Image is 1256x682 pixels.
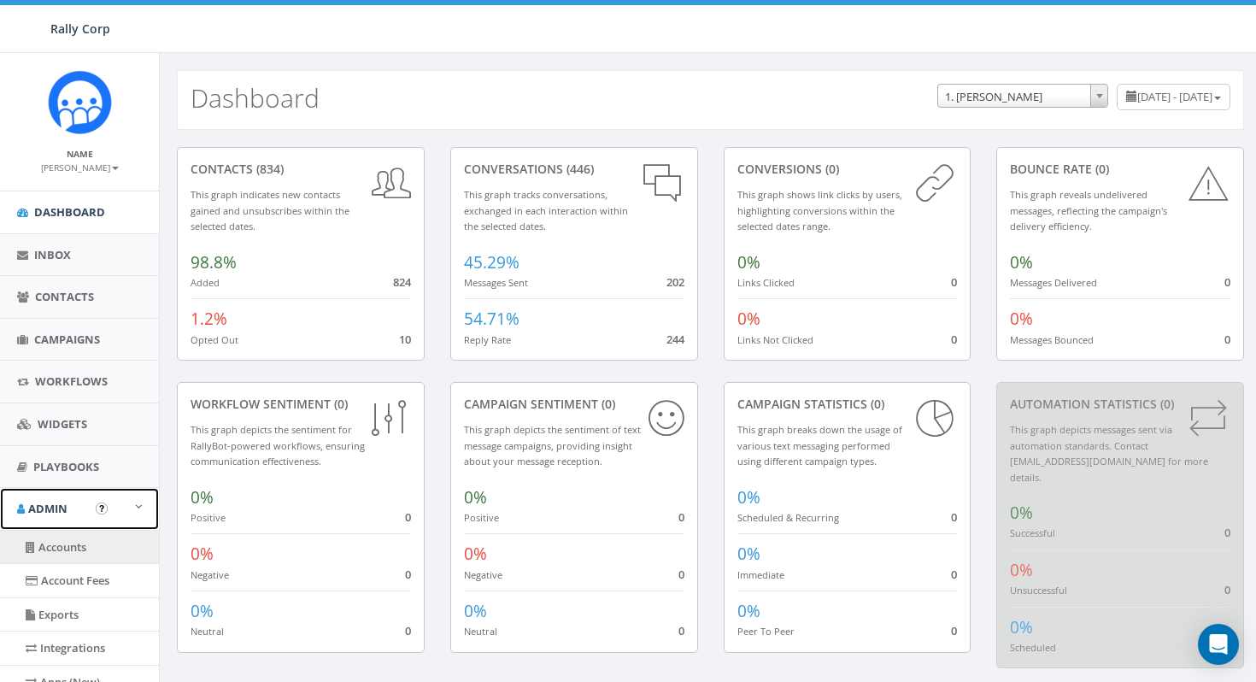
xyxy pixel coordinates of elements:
small: Positive [464,511,499,524]
span: [DATE] - [DATE] [1137,89,1212,104]
small: This graph indicates new contacts gained and unsubscribes within the selected dates. [191,188,349,232]
small: This graph depicts messages sent via automation standards. Contact [EMAIL_ADDRESS][DOMAIN_NAME] f... [1010,423,1208,484]
span: 0 [1224,525,1230,540]
span: 0 [951,332,957,347]
span: 0% [1010,502,1033,524]
small: This graph tracks conversations, exchanged in each interaction within the selected dates. [464,188,628,232]
small: This graph breaks down the usage of various text messaging performed using different campaign types. [737,423,902,467]
span: 0 [678,509,684,525]
span: (0) [598,396,615,412]
small: Reply Rate [464,333,511,346]
small: Messages Bounced [1010,333,1094,346]
div: contacts [191,161,411,178]
small: Links Clicked [737,276,795,289]
small: Neutral [191,625,224,638]
div: Campaign Statistics [737,396,958,413]
span: 1.2% [191,308,227,330]
span: 0 [951,567,957,582]
div: conversions [737,161,958,178]
small: Added [191,276,220,289]
div: Open Intercom Messenger [1198,624,1239,665]
span: Contacts [35,289,94,304]
span: (0) [867,396,884,412]
small: Positive [191,511,226,524]
span: 0% [191,600,214,622]
div: Automation Statistics [1010,396,1230,413]
span: Playbooks [33,459,99,474]
small: Negative [191,568,229,581]
small: Name [67,148,93,160]
span: 0 [678,623,684,638]
span: 1. James Martin [937,84,1108,108]
small: Successful [1010,526,1055,539]
span: 0% [737,600,760,622]
span: (0) [822,161,839,177]
span: Campaigns [34,332,100,347]
small: Scheduled [1010,641,1056,654]
span: 824 [393,274,411,290]
span: Widgets [38,416,87,432]
span: Rally Corp [50,21,110,37]
span: 0% [737,486,760,509]
span: 1. James Martin [938,85,1107,109]
span: 0 [1224,274,1230,290]
span: Workflows [35,373,108,389]
span: 54.71% [464,308,519,330]
span: (834) [253,161,284,177]
small: Messages Delivered [1010,276,1097,289]
small: This graph depicts the sentiment for RallyBot-powered workflows, ensuring communication effective... [191,423,365,467]
span: 202 [666,274,684,290]
small: Links Not Clicked [737,333,813,346]
span: 0% [191,486,214,509]
span: Inbox [34,247,71,262]
span: 0 [405,567,411,582]
span: 0% [1010,616,1033,638]
span: 0% [737,543,760,565]
span: 0 [951,623,957,638]
span: 0 [405,509,411,525]
small: Immediate [737,568,784,581]
small: [PERSON_NAME] [41,162,119,173]
small: Peer To Peer [737,625,795,638]
span: 244 [666,332,684,347]
span: 0% [1010,251,1033,273]
span: 0% [464,600,487,622]
small: Neutral [464,625,497,638]
span: (0) [331,396,348,412]
span: 0% [737,308,760,330]
small: Negative [464,568,502,581]
span: 45.29% [464,251,519,273]
span: 0% [464,543,487,565]
a: [PERSON_NAME] [41,159,119,174]
small: This graph shows link clicks by users, highlighting conversions within the selected dates range. [737,188,902,232]
span: 98.8% [191,251,237,273]
span: (446) [563,161,594,177]
h2: Dashboard [191,84,320,112]
span: 0 [951,274,957,290]
span: 0 [1224,582,1230,597]
span: 0 [1224,332,1230,347]
span: Dashboard [34,204,105,220]
span: 0% [191,543,214,565]
div: Bounce Rate [1010,161,1230,178]
img: Icon_1.png [48,70,112,134]
span: 0% [1010,559,1033,581]
span: 0% [464,486,487,509]
span: (0) [1157,396,1174,412]
span: 0 [405,623,411,638]
span: 0% [1010,308,1033,330]
small: This graph reveals undelivered messages, reflecting the campaign's delivery efficiency. [1010,188,1167,232]
span: (0) [1092,161,1109,177]
span: 0% [737,251,760,273]
small: Opted Out [191,333,238,346]
span: Admin [28,501,67,516]
small: Scheduled & Recurring [737,511,839,524]
button: Open In-App Guide [96,503,108,514]
small: This graph depicts the sentiment of text message campaigns, providing insight about your message ... [464,423,641,467]
div: Workflow Sentiment [191,396,411,413]
span: 10 [399,332,411,347]
span: 0 [951,509,957,525]
small: Messages Sent [464,276,528,289]
div: Campaign Sentiment [464,396,684,413]
div: conversations [464,161,684,178]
